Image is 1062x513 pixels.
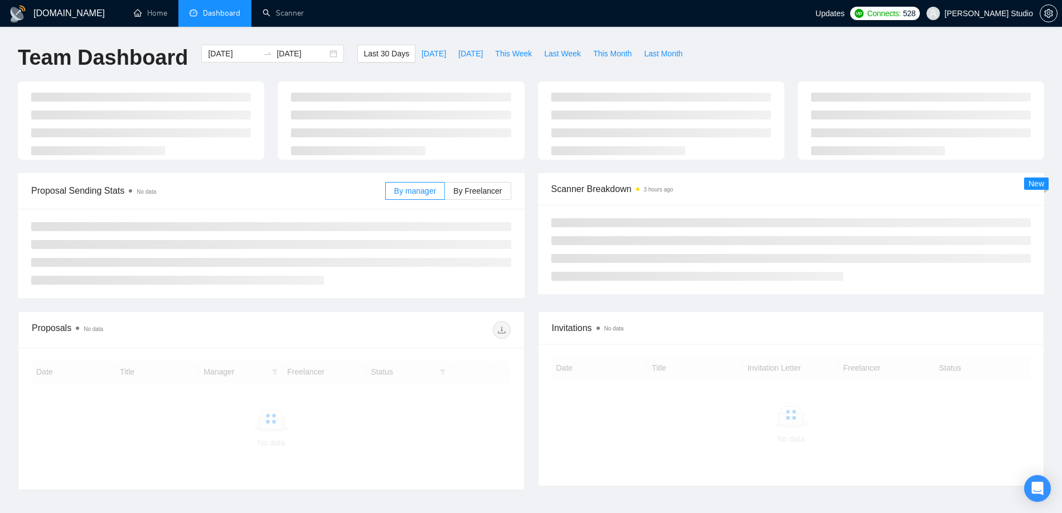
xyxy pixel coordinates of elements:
span: Last Week [544,47,581,60]
img: upwork-logo.png [855,9,864,18]
span: user [929,9,937,17]
span: [DATE] [458,47,483,60]
span: [DATE] [421,47,446,60]
img: logo [9,5,27,23]
button: Last Week [538,45,587,63]
a: homeHome [134,8,167,18]
button: This Month [587,45,638,63]
a: setting [1040,9,1058,18]
span: Last Month [644,47,682,60]
span: Last 30 Days [363,47,409,60]
span: This Month [593,47,632,60]
span: No data [604,325,624,332]
button: [DATE] [415,45,452,63]
button: setting [1040,4,1058,22]
input: Start date [208,47,259,60]
time: 3 hours ago [644,186,673,193]
a: searchScanner [263,8,304,18]
span: Connects: [867,7,900,20]
span: 528 [903,7,915,20]
span: By manager [394,186,436,195]
span: This Week [495,47,532,60]
button: Last Month [638,45,688,63]
span: Invitations [552,321,1031,335]
button: Last 30 Days [357,45,415,63]
span: dashboard [190,9,197,17]
button: [DATE] [452,45,489,63]
input: End date [277,47,327,60]
div: Proposals [32,321,271,339]
button: This Week [489,45,538,63]
span: Updates [816,9,845,18]
span: No data [84,326,103,332]
span: Scanner Breakdown [551,182,1031,196]
span: swap-right [263,49,272,58]
span: Dashboard [203,8,240,18]
div: Open Intercom Messenger [1024,475,1051,502]
span: to [263,49,272,58]
span: Proposal Sending Stats [31,184,385,198]
h1: Team Dashboard [18,45,188,71]
span: By Freelancer [453,186,502,195]
span: New [1029,179,1044,188]
span: No data [137,189,156,195]
span: setting [1040,9,1057,18]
